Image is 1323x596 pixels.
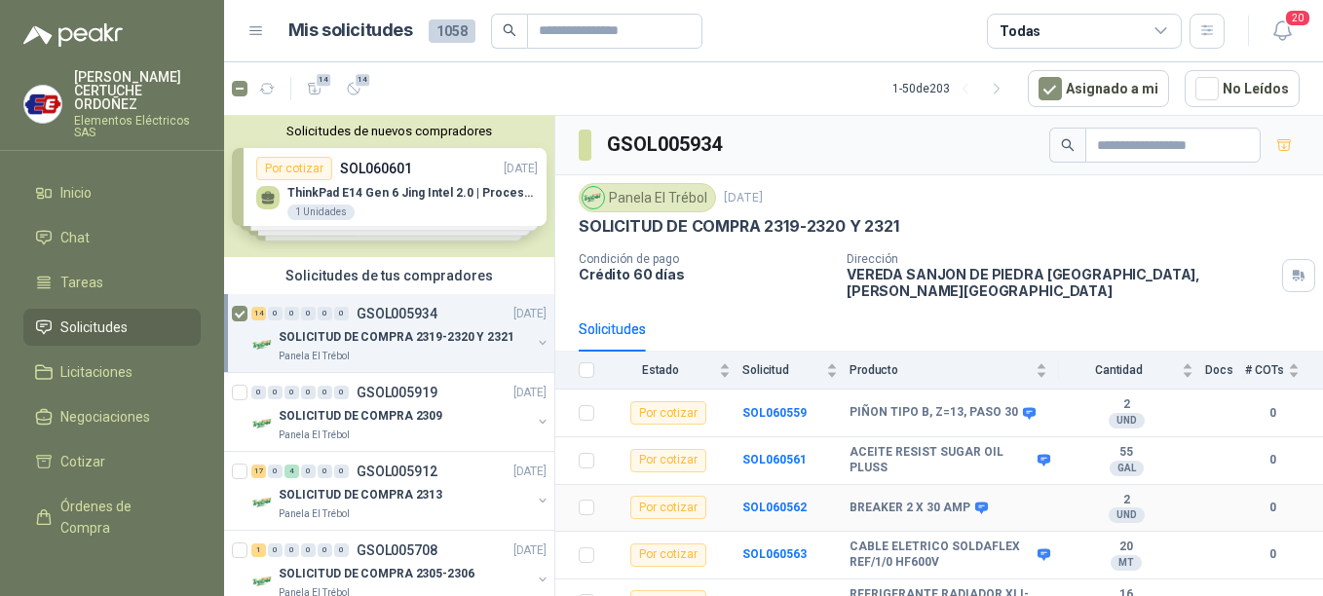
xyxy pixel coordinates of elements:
[742,453,807,466] a: SOL060561
[1111,555,1142,571] div: MT
[1284,9,1311,27] span: 20
[251,302,550,364] a: 14 0 0 0 0 0 GSOL005934[DATE] Company LogoSOLICITUD DE COMPRA 2319-2320 Y 2321Panela El Trébol
[513,305,547,323] p: [DATE]
[850,405,1018,421] b: PIÑON TIPO B, Z=13, PASO 30
[318,307,332,320] div: 0
[334,307,349,320] div: 0
[847,266,1274,299] p: VEREDA SANJON DE PIEDRA [GEOGRAPHIC_DATA] , [PERSON_NAME][GEOGRAPHIC_DATA]
[1245,451,1300,469] b: 0
[742,406,807,420] b: SOL060559
[318,543,332,557] div: 0
[724,189,763,207] p: [DATE]
[850,363,1032,377] span: Producto
[513,463,547,481] p: [DATE]
[251,333,275,356] img: Company Logo
[301,307,316,320] div: 0
[742,547,807,561] a: SOL060563
[23,488,201,546] a: Órdenes de Compra
[284,307,299,320] div: 0
[1185,70,1300,107] button: No Leídos
[607,130,725,160] h3: GSOL005934
[742,363,822,377] span: Solicitud
[1059,540,1193,555] b: 20
[23,354,201,391] a: Licitaciones
[251,460,550,522] a: 17 0 4 0 0 0 GSOL005912[DATE] Company LogoSOLICITUD DE COMPRA 2313Panela El Trébol
[1061,138,1075,152] span: search
[251,381,550,443] a: 0 0 0 0 0 0 GSOL005919[DATE] Company LogoSOLICITUD DE COMPRA 2309Panela El Trébol
[429,19,475,43] span: 1058
[1245,352,1323,390] th: # COTs
[1059,445,1193,461] b: 55
[279,486,442,504] p: SOLICITUD DE COMPRA 2313
[1245,545,1300,564] b: 0
[224,257,554,294] div: Solicitudes de tus compradores
[1059,363,1178,377] span: Cantidad
[850,445,1033,475] b: ACEITE RESIST SUGAR OIL PLUSS
[284,543,299,557] div: 0
[24,86,61,123] img: Company Logo
[742,352,850,390] th: Solicitud
[630,496,706,519] div: Por cotizar
[251,412,275,435] img: Company Logo
[268,543,283,557] div: 0
[357,465,437,478] p: GSOL005912
[1028,70,1169,107] button: Asignado a mi
[74,115,201,138] p: Elementos Eléctricos SAS
[224,116,554,257] div: Solicitudes de nuevos compradoresPor cotizarSOL060601[DATE] ThinkPad E14 Gen 6 Jing Intel 2.0 | P...
[60,361,132,383] span: Licitaciones
[301,386,316,399] div: 0
[606,363,715,377] span: Estado
[284,465,299,478] div: 4
[318,465,332,478] div: 0
[251,491,275,514] img: Company Logo
[338,73,369,104] button: 14
[288,17,413,45] h1: Mis solicitudes
[279,506,350,522] p: Panela El Trébol
[850,540,1033,570] b: CABLE ELETRICO SOLDAFLEX REF/1/0 HF600V
[60,406,150,428] span: Negociaciones
[847,252,1274,266] p: Dirección
[1059,493,1193,508] b: 2
[60,182,92,204] span: Inicio
[232,124,547,138] button: Solicitudes de nuevos compradores
[318,386,332,399] div: 0
[23,174,201,211] a: Inicio
[630,401,706,425] div: Por cotizar
[299,73,330,104] button: 14
[357,386,437,399] p: GSOL005919
[513,541,547,560] p: [DATE]
[251,465,266,478] div: 17
[354,72,372,88] span: 14
[579,216,899,237] p: SOLICITUD DE COMPRA 2319-2320 Y 2321
[579,266,831,282] p: Crédito 60 días
[74,70,201,111] p: [PERSON_NAME] CERTUCHE ORDOÑEZ
[23,23,123,47] img: Logo peakr
[1059,397,1193,413] b: 2
[60,496,182,539] span: Órdenes de Compra
[1110,461,1144,476] div: GAL
[60,451,105,472] span: Cotizar
[315,72,333,88] span: 14
[23,309,201,346] a: Solicitudes
[579,252,831,266] p: Condición de pago
[279,428,350,443] p: Panela El Trébol
[251,543,266,557] div: 1
[630,449,706,472] div: Por cotizar
[606,352,742,390] th: Estado
[284,386,299,399] div: 0
[60,227,90,248] span: Chat
[579,318,646,340] div: Solicitudes
[23,398,201,435] a: Negociaciones
[1059,352,1205,390] th: Cantidad
[23,264,201,301] a: Tareas
[742,501,807,514] b: SOL060562
[279,349,350,364] p: Panela El Trébol
[850,352,1059,390] th: Producto
[334,465,349,478] div: 0
[268,465,283,478] div: 0
[301,465,316,478] div: 0
[279,328,514,347] p: SOLICITUD DE COMPRA 2319-2320 Y 2321
[279,407,442,426] p: SOLICITUD DE COMPRA 2309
